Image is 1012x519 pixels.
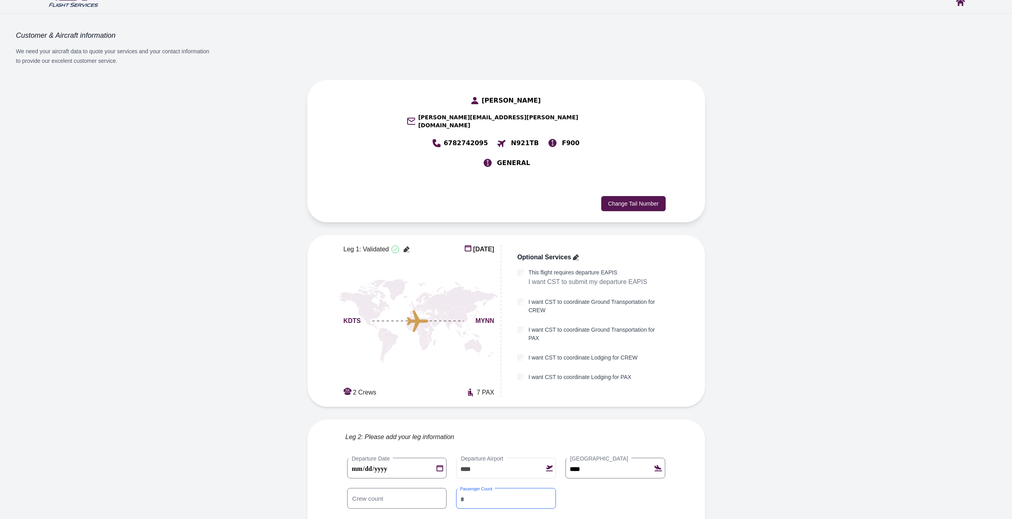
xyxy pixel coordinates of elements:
span: [PERSON_NAME][EMAIL_ADDRESS][PERSON_NAME][DOMAIN_NAME] [418,113,606,129]
span: 6782742095 [444,138,488,148]
span: 7 PAX [477,388,494,397]
button: Change Tail Number [601,196,665,211]
span: Leg 2: [346,432,363,442]
span: Optional Services [517,253,571,262]
label: [GEOGRAPHIC_DATA] [567,455,631,463]
label: Departure Airport [458,455,507,463]
span: KDTS [344,316,361,326]
span: [PERSON_NAME] [482,96,541,105]
label: Departure Date [349,455,393,463]
label: This flight requires departure EAPIS [528,268,647,277]
span: Leg 1: Validated [344,245,389,254]
label: I want CST to coordinate Lodging for PAX [528,373,631,381]
label: Passenger Count [458,486,495,492]
label: Crew count [349,494,387,503]
span: Please add your leg information [365,432,454,442]
span: We need your aircraft data to quote your services and your contact information to provide our exc... [16,48,209,64]
span: F900 [562,138,579,148]
label: I want CST to coordinate Lodging for CREW [528,354,637,362]
p: I want CST to submit my departure EAPIS [528,277,647,287]
label: I want CST to coordinate Ground Transportation for CREW [528,298,667,315]
label: I want CST to coordinate Ground Transportation for PAX [528,326,667,342]
span: 2 Crews [353,388,377,397]
span: MYNN [476,316,494,326]
span: N921TB [511,138,539,148]
span: GENERAL [497,158,530,168]
h3: Customer & Aircraft information [16,31,215,40]
span: [DATE] [473,245,494,254]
